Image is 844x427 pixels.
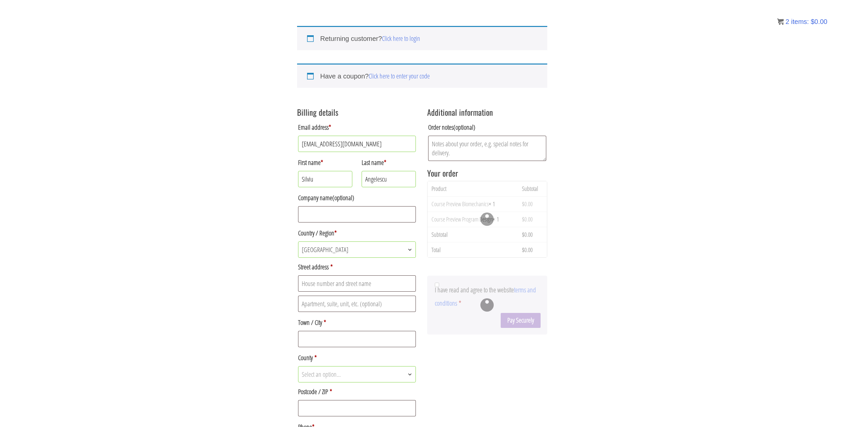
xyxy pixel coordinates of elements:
a: Click here to login [382,34,420,43]
div: Have a coupon? [297,64,547,88]
a: 2 items: $0.00 [777,18,827,25]
div: Returning customer? [297,26,547,50]
bdi: 0.00 [811,18,827,25]
label: Postcode / ZIP [298,385,416,398]
h3: Your order [427,169,547,177]
label: County [298,351,416,364]
label: Order notes [428,121,546,134]
label: First name [298,156,353,169]
label: Email address [298,121,416,134]
span: Country / Region [298,241,416,258]
label: Company name [298,191,416,205]
a: Click here to enter your code [369,71,430,80]
span: items: [791,18,809,25]
h3: Additional information [427,108,547,116]
span: (optional) [332,193,354,202]
span: $ [811,18,814,25]
span: 2 [785,18,789,25]
label: Street address [298,260,416,274]
span: Romania [298,242,416,257]
input: House number and street name [298,275,416,292]
h3: Billing details [297,108,417,116]
img: icon11.png [777,18,784,25]
span: (optional) [453,123,475,132]
label: Last name [362,156,416,169]
span: Select an option… [302,370,341,379]
input: Apartment, suite, unit, etc. (optional) [298,296,416,312]
label: Town / City [298,316,416,329]
label: Country / Region [298,226,416,240]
